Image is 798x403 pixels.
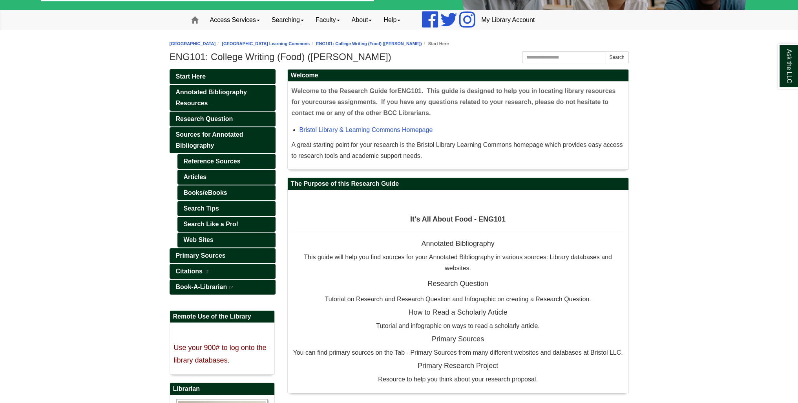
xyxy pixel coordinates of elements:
[170,280,276,295] a: Book-A-Librarian
[229,286,234,289] i: This link opens in a new window
[177,201,276,216] a: Search Tips
[170,69,276,84] a: Start Here
[292,347,625,358] p: You can find primary sources on the Tab - Primary Sources from many different websites and databa...
[475,10,541,30] a: My Library Account
[316,41,422,46] a: ENG101: College Writing (Food) ([PERSON_NAME])
[176,131,243,149] span: Sources for Annotated Bibliography
[292,374,625,385] p: Resource to help you think about your research proposal.
[170,112,276,126] a: Research Question
[222,41,310,46] a: [GEOGRAPHIC_DATA] Learning Commons
[204,270,209,274] i: This link opens in a new window
[310,10,346,30] a: Faculty
[292,88,398,94] span: Welcome to the Research Guide for
[170,383,274,395] h2: Librarian
[410,215,506,223] strong: It's All About Food - ENG101
[422,40,449,48] li: Start Here
[292,99,608,116] span: . If you have any questions related to your research, please do not hesitate to contact me or any...
[292,252,625,274] p: This guide will help you find sources for your Annotated Bibliography in various sources: Library...
[427,280,488,288] span: Research Question
[170,311,274,323] h2: Remote Use of the Library
[299,126,433,133] a: Bristol Library & Learning Commons Homepage
[204,10,266,30] a: Access Services
[170,248,276,263] a: Primary Sources
[346,10,378,30] a: About
[288,178,628,190] h2: The Purpose of this Research Guide
[177,185,276,200] a: Books/eBooks
[177,154,276,169] a: Reference Sources
[176,73,206,80] span: Start Here
[177,233,276,247] a: Web Sites
[170,127,276,153] a: Sources for Annotated Bibliography
[292,139,625,161] p: A great starting point for your research is the Bristol Library Learning Commons homepage which p...
[378,10,406,30] a: Help
[292,335,625,343] h4: Primary Sources
[292,294,625,305] p: Tutorial on Research and Research Question and Infographic on creating a Research Question.
[398,88,422,94] span: ENG101
[170,264,276,279] a: Citations
[176,89,247,106] span: Annotated Bibliography Resources
[605,51,628,63] button: Search
[170,85,276,111] a: Annotated Bibliography Resources
[170,41,216,46] a: [GEOGRAPHIC_DATA]
[174,344,267,364] span: Use your 900# to log onto the library databases.
[292,240,625,248] h4: Annotated Bibliography
[292,321,625,332] p: Tutorial and infographic on ways to read a scholarly article.
[315,99,376,105] span: course assignments
[177,170,276,185] a: Articles
[266,10,310,30] a: Searching
[170,40,629,48] nav: breadcrumb
[176,284,227,290] span: Book-A-Librarian
[176,115,233,122] span: Research Question
[288,70,628,82] h2: Welcome
[292,309,625,317] h4: How to Read a Scholarly Article
[177,217,276,232] a: Search Like a Pro!
[176,252,226,259] span: Primary Sources
[176,268,203,275] span: Citations
[170,51,629,62] h1: ENG101: College Writing (Food) ([PERSON_NAME])
[292,88,616,105] span: . This guide is designed to help you in locating library resources for your
[292,362,625,370] h4: Primary Research Project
